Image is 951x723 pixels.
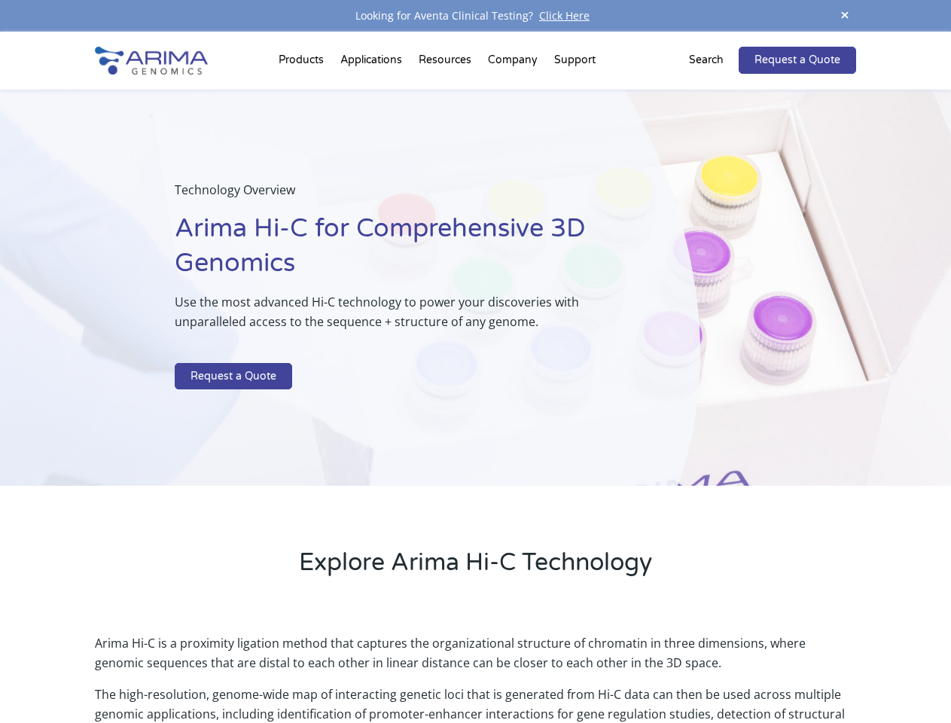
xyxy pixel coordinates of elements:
h1: Arima Hi-C for Comprehensive 3D Genomics [175,212,624,292]
img: Arima-Genomics-logo [95,47,208,75]
p: Arima Hi-C is a proximity ligation method that captures the organizational structure of chromatin... [95,633,855,685]
a: Click Here [533,8,596,23]
p: Search [689,50,724,70]
a: Request a Quote [739,47,856,74]
div: Looking for Aventa Clinical Testing? [95,6,855,26]
a: Request a Quote [175,363,292,390]
h2: Explore Arima Hi-C Technology [95,546,855,591]
p: Technology Overview [175,180,624,212]
p: Use the most advanced Hi-C technology to power your discoveries with unparalleled access to the s... [175,292,624,343]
